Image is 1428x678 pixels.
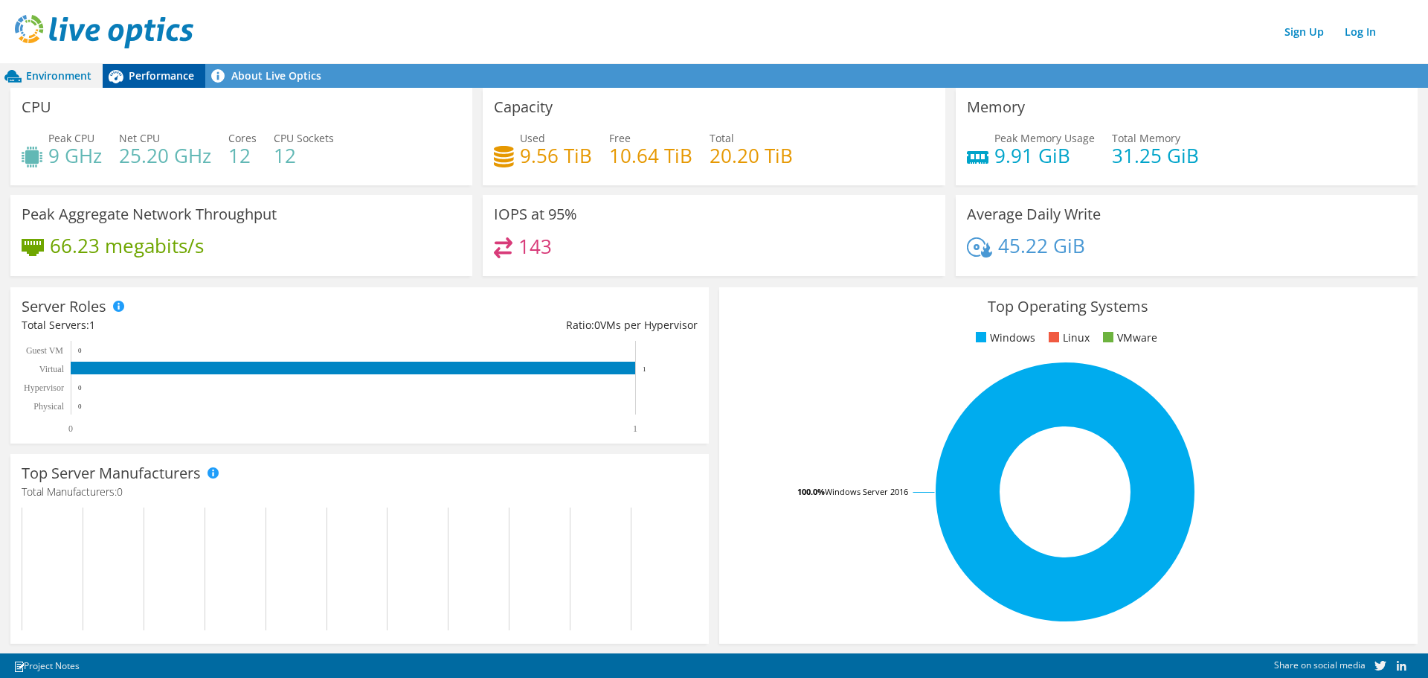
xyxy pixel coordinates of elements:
[24,383,64,393] text: Hypervisor
[520,131,545,145] span: Used
[15,15,193,48] img: live_optics_svg.svg
[967,206,1101,223] h3: Average Daily Write
[68,423,73,434] text: 0
[1112,147,1199,164] h4: 31.25 GiB
[22,317,359,333] div: Total Servers:
[274,147,334,164] h4: 12
[1045,330,1090,346] li: Linux
[228,131,257,145] span: Cores
[205,64,332,88] a: About Live Optics
[520,147,592,164] h4: 9.56 TiB
[825,486,908,497] tspan: Windows Server 2016
[22,99,51,115] h3: CPU
[518,238,552,255] h4: 143
[48,147,102,164] h4: 9 GHz
[994,147,1095,164] h4: 9.91 GiB
[972,330,1035,346] li: Windows
[710,147,793,164] h4: 20.20 TiB
[643,365,646,373] text: 1
[119,131,160,145] span: Net CPU
[117,484,123,499] span: 0
[3,656,90,675] a: Project Notes
[33,401,64,412] text: Physical
[594,318,600,332] span: 0
[22,298,106,315] h3: Server Roles
[78,384,82,391] text: 0
[730,298,1406,315] h3: Top Operating Systems
[494,206,577,223] h3: IOPS at 95%
[228,147,257,164] h4: 12
[48,131,94,145] span: Peak CPU
[967,99,1025,115] h3: Memory
[89,318,95,332] span: 1
[994,131,1095,145] span: Peak Memory Usage
[494,99,553,115] h3: Capacity
[39,364,65,374] text: Virtual
[710,131,734,145] span: Total
[78,403,82,410] text: 0
[26,345,63,356] text: Guest VM
[1099,330,1157,346] li: VMware
[359,317,697,333] div: Ratio: VMs per Hypervisor
[274,131,334,145] span: CPU Sockets
[50,237,204,254] h4: 66.23 megabits/s
[22,465,201,482] h3: Top Server Manufacturers
[22,206,277,223] h3: Peak Aggregate Network Throughput
[609,147,692,164] h4: 10.64 TiB
[1337,21,1383,42] a: Log In
[119,147,211,164] h4: 25.20 GHz
[22,484,698,500] h4: Total Manufacturers:
[633,423,637,434] text: 1
[1112,131,1180,145] span: Total Memory
[998,237,1085,254] h4: 45.22 GiB
[129,68,194,83] span: Performance
[78,347,82,354] text: 0
[26,68,91,83] span: Environment
[797,486,825,497] tspan: 100.0%
[1277,21,1331,42] a: Sign Up
[1274,659,1366,671] span: Share on social media
[609,131,631,145] span: Free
